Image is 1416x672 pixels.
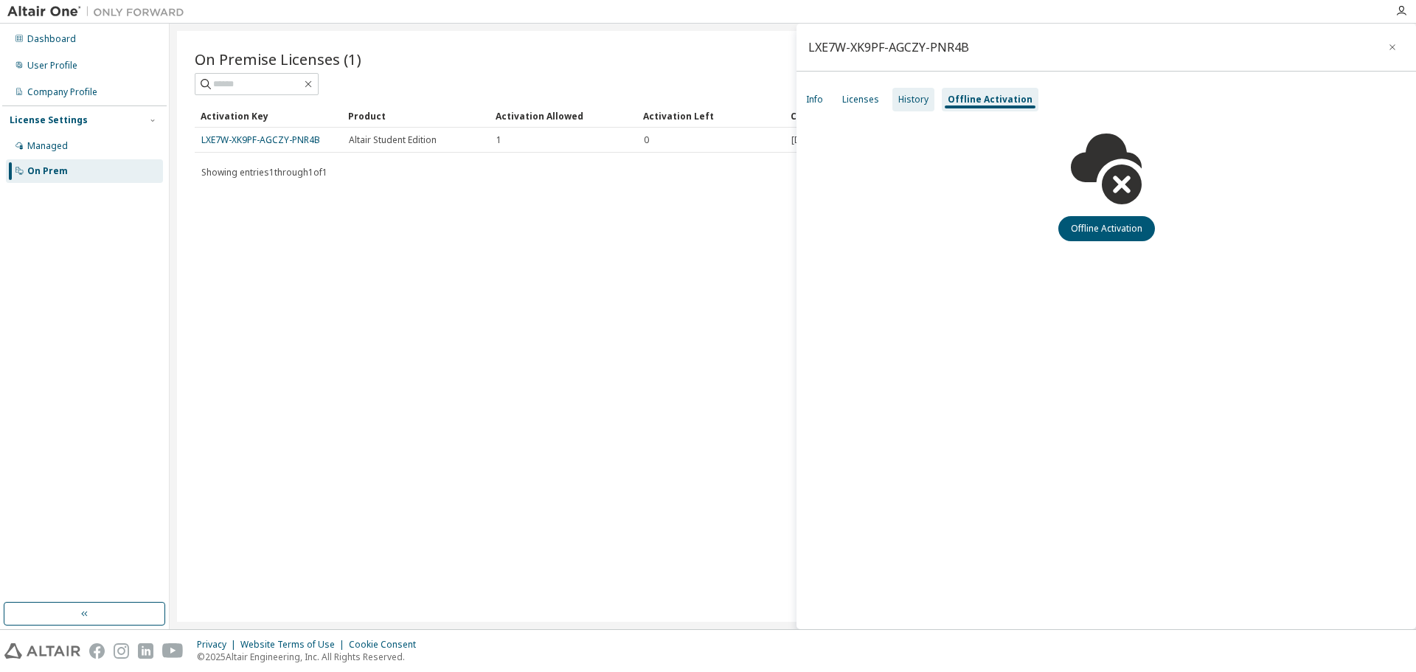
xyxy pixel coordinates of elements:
img: instagram.svg [114,643,129,659]
div: Dashboard [27,33,76,45]
p: © 2025 Altair Engineering, Inc. All Rights Reserved. [197,651,425,663]
div: Activation Left [643,104,779,128]
div: On Prem [27,165,68,177]
div: Info [806,94,823,105]
div: LXE7W-XK9PF-AGCZY-PNR4B [808,41,969,53]
div: Activation Allowed [496,104,631,128]
div: Offline Activation [948,94,1032,105]
img: altair_logo.svg [4,643,80,659]
div: Managed [27,140,68,152]
div: Cookie Consent [349,639,425,651]
a: LXE7W-XK9PF-AGCZY-PNR4B [201,134,320,146]
img: linkedin.svg [138,643,153,659]
span: Altair Student Edition [349,134,437,146]
div: Privacy [197,639,240,651]
span: 1 [496,134,502,146]
img: Altair One [7,4,192,19]
div: Activation Key [201,104,336,128]
div: Creation Date [791,104,1326,128]
span: [DATE] 14:50:52 [791,134,857,146]
span: On Premise Licenses (1) [195,49,361,69]
div: Company Profile [27,86,97,98]
div: License Settings [10,114,88,126]
img: facebook.svg [89,643,105,659]
div: Licenses [842,94,879,105]
div: Product [348,104,484,128]
button: Offline Activation [1058,216,1155,241]
div: History [898,94,929,105]
span: 0 [644,134,649,146]
div: User Profile [27,60,77,72]
img: youtube.svg [162,643,184,659]
span: Showing entries 1 through 1 of 1 [201,166,327,179]
div: Website Terms of Use [240,639,349,651]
